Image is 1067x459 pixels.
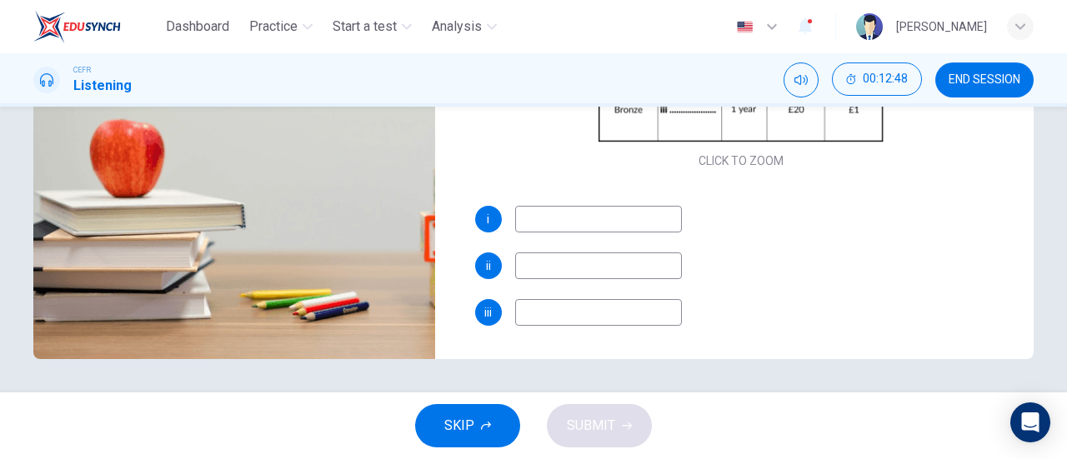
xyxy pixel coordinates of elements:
[1010,402,1050,442] div: Open Intercom Messenger
[33,10,121,43] img: EduSynch logo
[425,12,503,42] button: Analysis
[159,12,236,42] button: Dashboard
[415,404,520,447] button: SKIP
[484,307,492,318] span: iii
[784,62,819,97] div: Mute
[856,13,883,40] img: Profile picture
[444,414,474,437] span: SKIP
[166,17,229,37] span: Dashboard
[896,17,987,37] div: [PERSON_NAME]
[333,17,397,37] span: Start a test
[243,12,319,42] button: Practice
[949,73,1020,87] span: END SESSION
[73,64,91,76] span: CEFR
[73,76,132,96] h1: Listening
[249,17,298,37] span: Practice
[486,260,491,272] span: ii
[326,12,418,42] button: Start a test
[432,17,482,37] span: Analysis
[832,62,922,96] button: 00:12:48
[734,21,755,33] img: en
[935,62,1034,97] button: END SESSION
[832,62,922,97] div: Hide
[33,10,159,43] a: EduSynch logo
[863,72,908,86] span: 00:12:48
[487,213,489,225] span: i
